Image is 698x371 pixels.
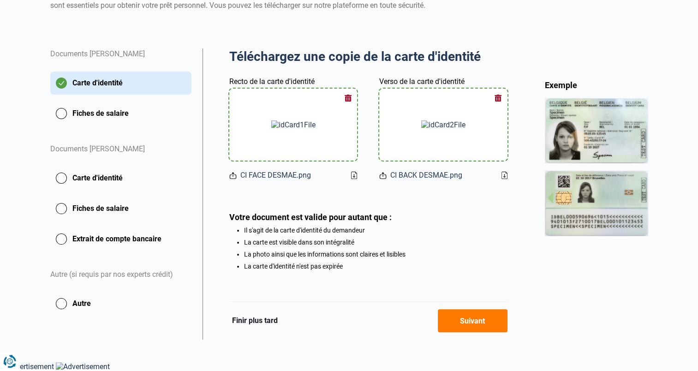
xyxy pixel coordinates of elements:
div: Documents [PERSON_NAME] [50,132,191,167]
img: Advertisement [56,362,110,371]
a: Download [501,172,507,179]
button: Fiches de salaire [50,102,191,125]
button: Suivant [438,309,507,332]
span: CI FACE DESMAE.png [240,170,311,181]
div: Autre (si requis par nos experts crédit) [50,258,191,292]
li: La carte d'identité n'est pas expirée [244,263,507,270]
li: La carte est visible dans son intégralité [244,239,507,246]
li: Il s'agit de la carte d'identité du demandeur [244,227,507,234]
button: Fiches de salaire [50,197,191,220]
label: Recto de la carte d'identité [229,76,315,87]
h2: Téléchargez une copie de la carte d'identité [229,48,507,65]
button: Extrait de compte bancaire [50,227,191,251]
div: Exemple [545,80,648,90]
button: Carte d'identité [50,72,191,95]
button: Autre [50,292,191,315]
button: Finir plus tard [229,315,280,327]
button: Carte d'identité [50,167,191,190]
a: Download [351,172,357,179]
li: La photo ainsi que les informations sont claires et lisibles [244,251,507,258]
img: idCard1File [271,120,316,129]
div: Votre document est valide pour autant que : [229,212,507,222]
label: Verso de la carte d'identité [379,76,465,87]
span: CI BACK DESMAE.png [390,170,462,181]
img: idCard2File [421,120,465,129]
div: Documents [PERSON_NAME] [50,48,191,72]
img: idCard [545,98,648,236]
